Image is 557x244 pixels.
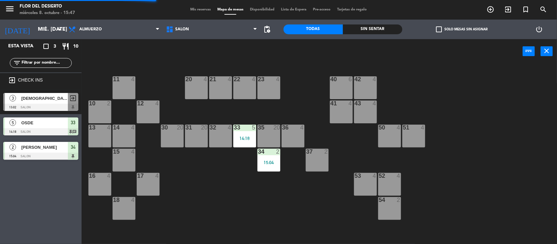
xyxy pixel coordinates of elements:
[20,3,75,10] div: FLOR DEL DESIERTO
[397,197,401,203] div: 2
[397,125,401,130] div: 4
[137,173,138,179] div: 17
[310,8,334,11] span: Pre-acceso
[131,76,135,82] div: 4
[543,47,551,55] i: close
[436,26,442,32] span: check_box_outline_blank
[284,24,343,34] div: Todas
[9,119,16,126] span: 5
[276,76,280,82] div: 4
[278,8,310,11] span: Lista de Espera
[373,173,377,179] div: 4
[71,143,75,151] span: 34
[373,100,377,106] div: 4
[214,8,247,11] span: Mapa de mesas
[21,144,68,151] span: [PERSON_NAME]
[257,160,280,165] div: 15:04
[273,125,280,130] div: 20
[62,42,70,50] i: restaurant
[331,76,331,82] div: 40
[9,144,16,150] span: 2
[334,8,370,11] span: Tarjetas de regalo
[228,125,232,130] div: 4
[276,149,280,155] div: 2
[79,27,102,32] span: Almuerzo
[300,125,304,130] div: 4
[20,10,75,16] div: miércoles 8. octubre - 15:47
[131,125,135,130] div: 4
[187,8,214,11] span: Mis reservas
[397,173,401,179] div: 4
[162,125,162,130] div: 30
[355,173,355,179] div: 53
[21,119,68,126] span: OSDE
[69,94,77,102] span: exit_to_app
[21,59,71,67] input: Filtrar por nombre...
[324,149,328,155] div: 2
[504,6,512,13] i: exit_to_app
[204,76,208,82] div: 4
[177,125,183,130] div: 20
[525,47,533,55] i: power_input
[535,25,543,33] i: power_settings_new
[73,43,78,50] span: 10
[71,119,75,127] span: 33
[541,46,553,56] button: close
[131,149,135,155] div: 4
[137,100,138,106] div: 12
[9,95,16,101] span: 3
[306,149,307,155] div: 37
[348,76,352,82] div: 6
[252,125,256,130] div: 5
[263,25,271,33] span: pending_actions
[539,6,547,13] i: search
[5,4,15,16] button: menu
[355,76,355,82] div: 42
[131,197,135,203] div: 4
[201,125,208,130] div: 20
[523,46,535,56] button: power_input
[331,100,331,106] div: 41
[155,100,159,106] div: 4
[373,76,377,82] div: 4
[13,59,21,67] i: filter_list
[233,136,256,141] div: 14:18
[436,26,487,32] label: Solo mesas sin asignar
[107,173,111,179] div: 4
[21,95,68,102] span: [DEMOGRAPHIC_DATA]
[252,76,256,82] div: 4
[5,4,15,14] i: menu
[487,6,494,13] i: add_circle_outline
[175,27,189,32] span: SALON
[42,42,50,50] i: crop_square
[348,100,352,106] div: 4
[421,125,425,130] div: 4
[18,77,43,83] label: CHECK INS
[54,43,56,50] span: 3
[155,173,159,179] div: 4
[8,76,16,84] i: exit_to_app
[107,100,111,106] div: 2
[3,42,47,50] div: Esta vista
[247,8,278,11] span: Disponibilidad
